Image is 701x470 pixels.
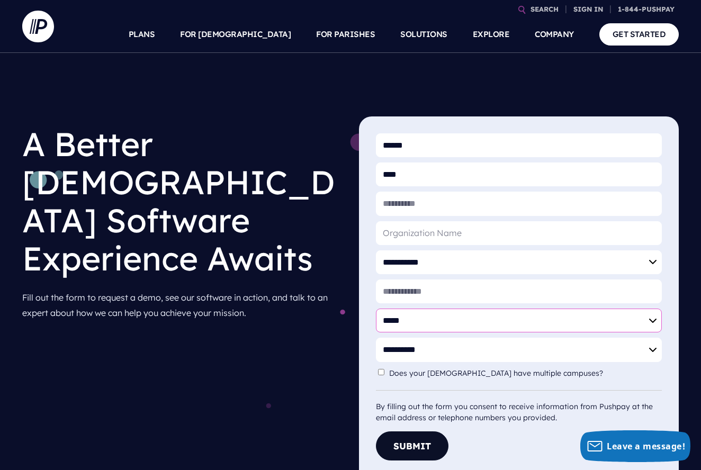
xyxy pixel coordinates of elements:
[180,16,291,53] a: FOR [DEMOGRAPHIC_DATA]
[580,430,690,462] button: Leave a message!
[376,390,662,423] div: By filling out the form you consent to receive information from Pushpay at the email address or t...
[535,16,574,53] a: COMPANY
[607,440,685,452] span: Leave a message!
[129,16,155,53] a: PLANS
[22,116,342,286] h1: A Better [DEMOGRAPHIC_DATA] Software Experience Awaits
[22,286,342,325] p: Fill out the form to request a demo, see our software in action, and talk to an expert about how ...
[389,369,608,378] label: Does your [DEMOGRAPHIC_DATA] have multiple campuses?
[316,16,375,53] a: FOR PARISHES
[473,16,510,53] a: EXPLORE
[376,431,448,460] button: Submit
[599,23,679,45] a: GET STARTED
[400,16,447,53] a: SOLUTIONS
[376,221,662,245] input: Organization Name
